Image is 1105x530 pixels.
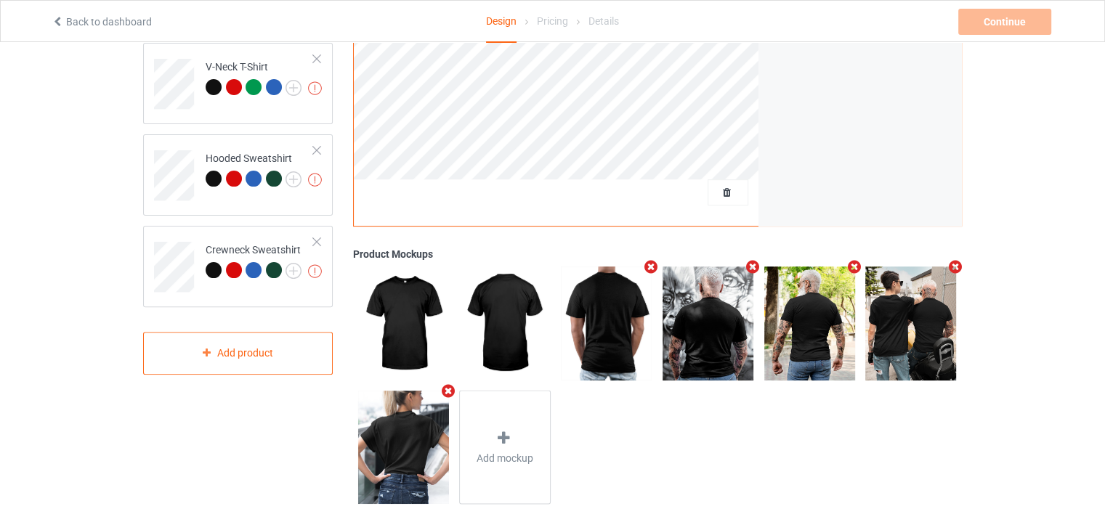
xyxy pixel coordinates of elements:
[743,259,761,274] i: Remove mockup
[561,266,652,380] img: regular.jpg
[663,266,753,380] img: regular.jpg
[286,80,301,96] img: svg+xml;base64,PD94bWwgdmVyc2lvbj0iMS4wIiBlbmNvZGluZz0iVVRGLTgiPz4KPHN2ZyB3aWR0aD0iMjJweCIgaGVpZ2...
[52,16,152,28] a: Back to dashboard
[865,266,956,380] img: regular.jpg
[308,173,322,187] img: exclamation icon
[947,259,965,274] i: Remove mockup
[537,1,568,41] div: Pricing
[358,391,449,504] img: regular.jpg
[459,391,551,505] div: Add mockup
[206,151,301,186] div: Hooded Sweatshirt
[358,266,449,380] img: regular.jpg
[588,1,619,41] div: Details
[308,81,322,95] img: exclamation icon
[459,266,550,380] img: regular.jpg
[286,263,301,279] img: svg+xml;base64,PD94bWwgdmVyc2lvbj0iMS4wIiBlbmNvZGluZz0iVVRGLTgiPz4KPHN2ZyB3aWR0aD0iMjJweCIgaGVpZ2...
[642,259,660,274] i: Remove mockup
[845,259,863,274] i: Remove mockup
[206,60,301,94] div: V-Neck T-Shirt
[477,450,533,465] span: Add mockup
[206,242,301,277] div: Crewneck Sweatshirt
[143,43,333,124] div: V-Neck T-Shirt
[143,226,333,307] div: Crewneck Sweatshirt
[143,332,333,375] div: Add product
[143,134,333,216] div: Hooded Sweatshirt
[286,171,301,187] img: svg+xml;base64,PD94bWwgdmVyc2lvbj0iMS4wIiBlbmNvZGluZz0iVVRGLTgiPz4KPHN2ZyB3aWR0aD0iMjJweCIgaGVpZ2...
[308,264,322,278] img: exclamation icon
[439,383,457,399] i: Remove mockup
[486,1,517,43] div: Design
[353,247,962,261] div: Product Mockups
[764,266,855,380] img: regular.jpg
